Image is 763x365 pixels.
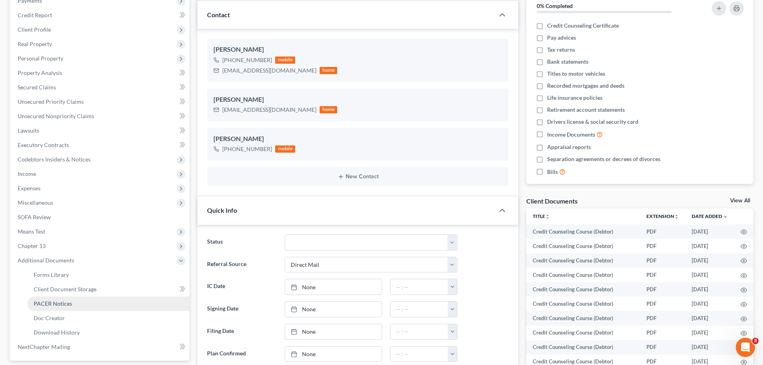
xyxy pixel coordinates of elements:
[547,106,625,114] span: Retirement account statements
[11,95,189,109] a: Unsecured Priority Claims
[27,325,189,340] a: Download History
[18,343,70,350] span: NextChapter Mailing
[526,268,640,282] td: Credit Counseling Course (Debtor)
[34,315,65,321] span: Doc Creator
[685,296,734,311] td: [DATE]
[547,22,619,30] span: Credit Counseling Certificate
[207,206,237,214] span: Quick Info
[537,2,573,9] strong: 0% Completed
[11,80,189,95] a: Secured Claims
[18,26,51,33] span: Client Profile
[27,311,189,325] a: Doc Creator
[11,138,189,152] a: Executory Contracts
[320,67,337,74] div: home
[547,155,660,163] span: Separation agreements or decrees of divorces
[18,156,91,163] span: Codebtors Insiders & Notices
[685,239,734,253] td: [DATE]
[547,143,591,151] span: Appraisal reports
[34,329,80,336] span: Download History
[11,66,189,80] a: Property Analysis
[207,11,230,18] span: Contact
[11,210,189,224] a: SOFA Review
[640,253,685,268] td: PDF
[275,56,295,64] div: mobile
[18,257,74,264] span: Additional Documents
[526,296,640,311] td: Credit Counseling Course (Debtor)
[18,199,53,206] span: Miscellaneous
[526,340,640,355] td: Credit Counseling Course (Debtor)
[213,45,502,54] div: [PERSON_NAME]
[213,95,502,105] div: [PERSON_NAME]
[640,296,685,311] td: PDF
[547,118,638,126] span: Drivers license & social security card
[674,214,679,219] i: unfold_more
[752,338,759,344] span: 3
[222,67,316,75] div: [EMAIL_ADDRESS][DOMAIN_NAME]
[203,257,280,273] label: Referral Source
[11,109,189,123] a: Unsecured Nonpriority Claims
[685,326,734,340] td: [DATE]
[203,279,280,295] label: IC Date
[640,239,685,253] td: PDF
[533,213,550,219] a: Titleunfold_more
[640,340,685,355] td: PDF
[203,301,280,317] label: Signing Date
[18,69,62,76] span: Property Analysis
[11,123,189,138] a: Lawsuits
[18,170,36,177] span: Income
[18,141,69,148] span: Executory Contracts
[391,279,448,294] input: -- : --
[213,134,502,144] div: [PERSON_NAME]
[203,324,280,340] label: Filing Date
[547,82,624,90] span: Recorded mortgages and deeds
[34,271,69,278] span: Forms Library
[27,268,189,282] a: Forms Library
[203,346,280,362] label: Plan Confirmed
[18,228,45,235] span: Means Test
[18,40,52,47] span: Real Property
[285,302,382,317] a: None
[730,198,750,204] a: View All
[547,46,575,54] span: Tax returns
[692,213,728,219] a: Date Added expand_more
[27,282,189,296] a: Client Document Storage
[320,106,337,113] div: home
[34,286,97,292] span: Client Document Storage
[526,282,640,296] td: Credit Counseling Course (Debtor)
[285,324,382,339] a: None
[222,145,272,153] div: [PHONE_NUMBER]
[547,58,588,66] span: Bank statements
[34,300,72,307] span: PACER Notices
[640,282,685,296] td: PDF
[222,106,316,114] div: [EMAIL_ADDRESS][DOMAIN_NAME]
[526,253,640,268] td: Credit Counseling Course (Debtor)
[685,311,734,325] td: [DATE]
[203,234,280,250] label: Status
[391,347,448,362] input: -- : --
[18,55,63,62] span: Personal Property
[685,282,734,296] td: [DATE]
[547,131,595,139] span: Income Documents
[547,94,602,102] span: Life insurance policies
[526,326,640,340] td: Credit Counseling Course (Debtor)
[18,185,40,192] span: Expenses
[18,242,46,249] span: Chapter 13
[18,12,52,18] span: Credit Report
[391,324,448,339] input: -- : --
[11,8,189,22] a: Credit Report
[27,296,189,311] a: PACER Notices
[736,338,755,357] iframe: Intercom live chat
[285,347,382,362] a: None
[222,56,272,64] div: [PHONE_NUMBER]
[285,279,382,294] a: None
[547,34,576,42] span: Pay advices
[391,302,448,317] input: -- : --
[640,311,685,325] td: PDF
[640,224,685,239] td: PDF
[545,214,550,219] i: unfold_more
[18,113,94,119] span: Unsecured Nonpriority Claims
[275,145,295,153] div: mobile
[723,214,728,219] i: expand_more
[685,268,734,282] td: [DATE]
[547,168,558,176] span: Bills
